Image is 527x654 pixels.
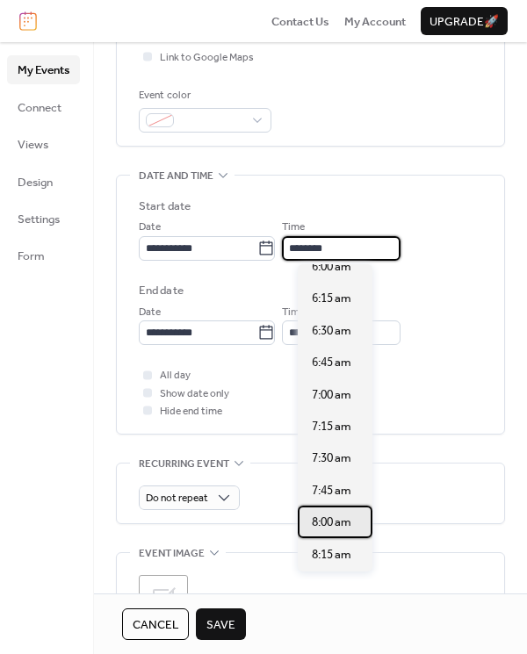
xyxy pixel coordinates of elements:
[282,304,305,321] span: Time
[18,248,45,265] span: Form
[312,449,351,467] span: 7:30 am
[19,11,37,31] img: logo
[139,455,229,472] span: Recurring event
[312,418,351,435] span: 7:15 am
[206,616,235,634] span: Save
[18,136,48,154] span: Views
[312,322,351,340] span: 6:30 am
[146,488,208,508] span: Do not repeat
[312,258,351,276] span: 6:00 am
[312,546,351,564] span: 8:15 am
[139,304,161,321] span: Date
[122,608,189,640] button: Cancel
[18,99,61,117] span: Connect
[18,61,69,79] span: My Events
[160,403,222,420] span: Hide end time
[139,575,188,624] div: ;
[7,241,80,270] a: Form
[271,12,329,30] a: Contact Us
[312,354,351,371] span: 6:45 am
[18,174,53,191] span: Design
[312,482,351,499] span: 7:45 am
[344,12,406,30] a: My Account
[139,168,213,185] span: Date and time
[282,219,305,236] span: Time
[7,168,80,196] a: Design
[139,219,161,236] span: Date
[312,290,351,307] span: 6:15 am
[7,93,80,121] a: Connect
[344,13,406,31] span: My Account
[312,386,351,404] span: 7:00 am
[7,205,80,233] a: Settings
[421,7,508,35] button: Upgrade🚀
[430,13,499,31] span: Upgrade 🚀
[271,13,329,31] span: Contact Us
[160,367,191,384] span: All day
[139,198,191,215] div: Start date
[160,385,229,403] span: Show date only
[139,282,184,299] div: End date
[18,211,60,228] span: Settings
[133,616,178,634] span: Cancel
[139,545,205,563] span: Event image
[312,514,351,531] span: 8:00 am
[196,608,246,640] button: Save
[160,49,254,67] span: Link to Google Maps
[139,87,268,104] div: Event color
[7,130,80,158] a: Views
[7,55,80,83] a: My Events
